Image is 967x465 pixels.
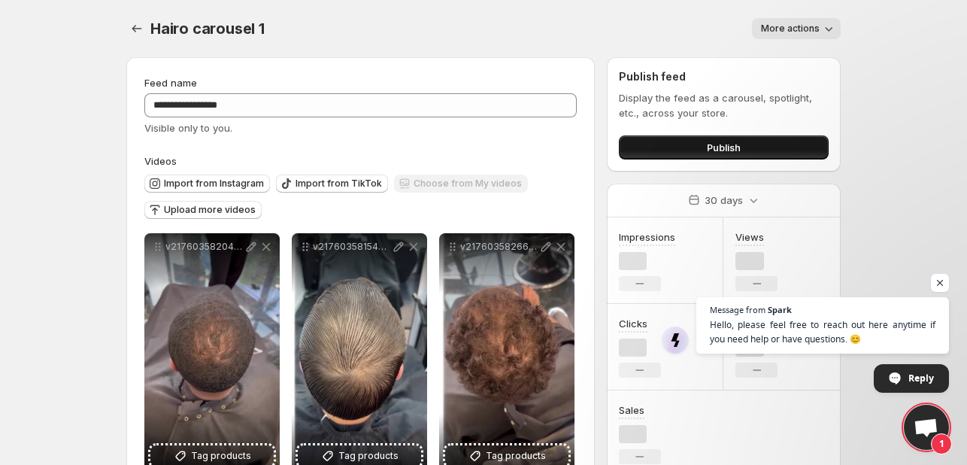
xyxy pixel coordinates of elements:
[165,241,244,253] p: v21760358204177publercom
[619,403,644,418] h3: Sales
[908,365,934,391] span: Reply
[931,433,952,454] span: 1
[707,140,741,155] span: Publish
[619,316,647,331] h3: Clicks
[460,241,538,253] p: v21760358266882publercom
[144,155,177,167] span: Videos
[761,23,820,35] span: More actions
[752,18,841,39] button: More actions
[619,69,829,84] h2: Publish feed
[313,241,391,253] p: v21760358154037publercom
[126,18,147,39] button: Settings
[904,405,949,450] div: Open chat
[619,90,829,120] p: Display the feed as a carousel, spotlight, etc., across your store.
[619,135,829,160] button: Publish
[735,229,764,245] h3: Views
[144,122,232,134] span: Visible only to you.
[338,448,399,463] span: Tag products
[296,178,382,190] span: Import from TikTok
[144,77,197,89] span: Feed name
[768,305,792,314] span: Spark
[144,201,262,219] button: Upload more videos
[164,178,264,190] span: Import from Instagram
[705,193,743,208] p: 30 days
[710,318,935,346] span: Hello, please feel free to reach out here anytime if you need help or have questions. 😊
[191,448,251,463] span: Tag products
[150,20,265,38] span: Hairo carousel 1
[144,175,270,193] button: Import from Instagram
[276,175,388,193] button: Import from TikTok
[710,305,765,314] span: Message from
[164,204,256,216] span: Upload more videos
[619,229,675,245] h3: Impressions
[486,448,546,463] span: Tag products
